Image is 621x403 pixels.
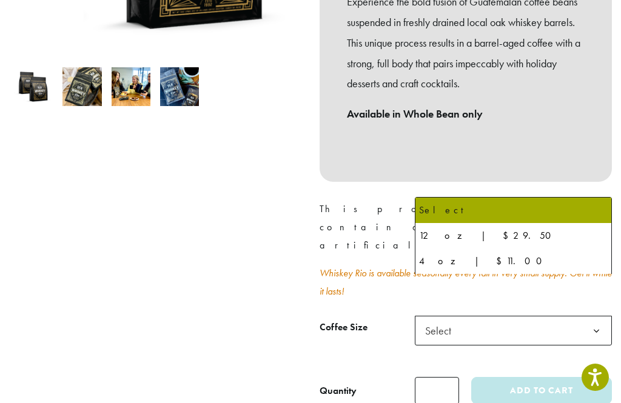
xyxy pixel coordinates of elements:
div: 12 oz | $29.50 [419,227,608,245]
div: Quantity [320,384,357,398]
span: Select [415,316,612,345]
img: Whiskey Rio - Image 3 [112,67,150,106]
strong: Available in Whole Bean only [347,107,483,121]
img: Whiskey Rio [14,67,53,106]
div: 4 oz | $11.00 [419,252,608,270]
p: This product does not contain alcohol or artificial ingredients. [320,200,612,255]
label: Coffee Size [320,319,415,336]
li: Select [415,198,611,223]
img: Whiskey Rio - Image 2 [62,67,101,106]
span: Select [420,319,463,342]
img: Whiskey Rio - Image 4 [160,67,199,106]
a: Whiskey Rio is available seasonally every fall in very small supply. Get it while it lasts! [320,267,612,298]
